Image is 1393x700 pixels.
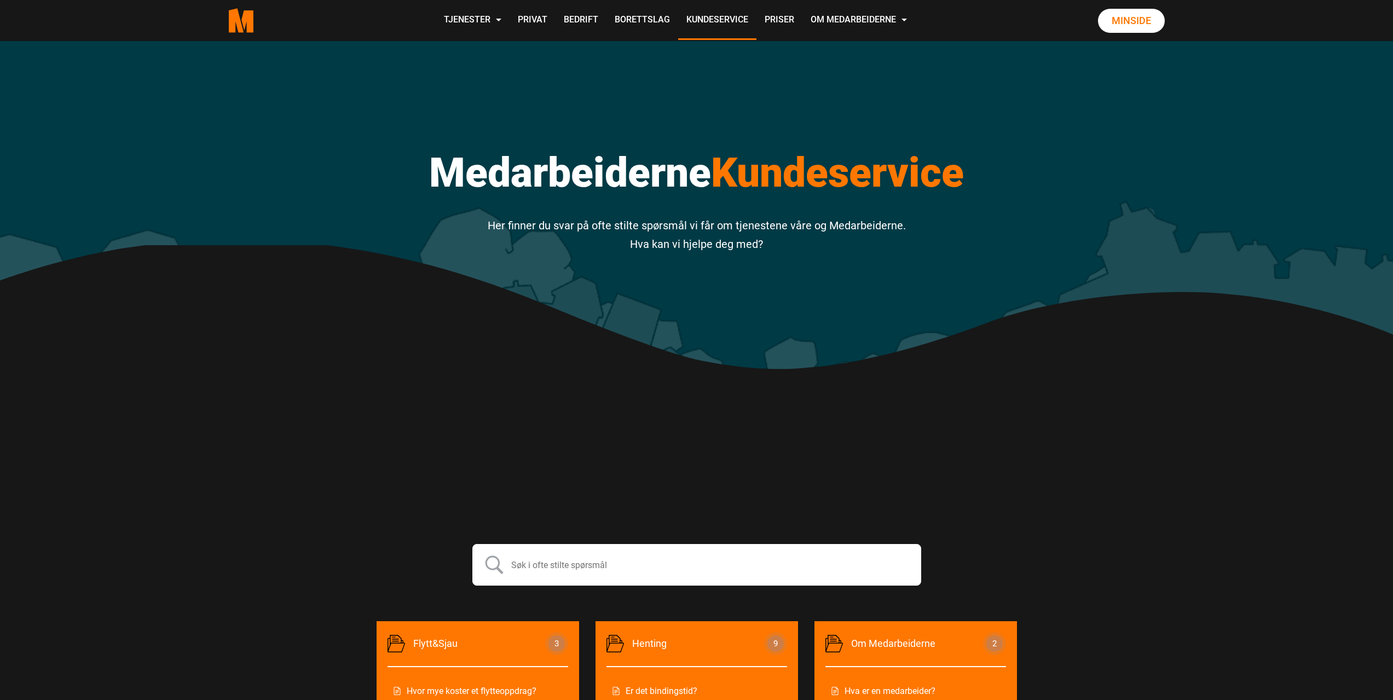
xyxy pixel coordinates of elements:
span: Om Medarbeiderne [825,635,983,652]
input: Submit [481,551,508,578]
p: Her finner du svar på ofte stilte spørsmål vi får om tjenestene våre og Medarbeiderne. Hva kan vi... [368,216,1025,253]
input: Søk i ofte stilte spørsmål [472,544,921,586]
a: Kundeservice [678,1,756,40]
a: Om Medarbeiderne [802,1,915,40]
a: Minside [1098,9,1165,33]
span: Flytt&Sjau [388,635,545,652]
a: Privat [510,1,556,40]
a: Les mer om Hva er en medarbeider? main title [831,684,1001,698]
a: Priser [756,1,802,40]
a: Tjenester [436,1,510,40]
span: Kundeservice [711,148,964,196]
a: Les mer om Er det bindingstid? main title [612,684,782,698]
span: 9 [767,635,784,652]
span: 2 [986,635,1003,652]
h1: Medarbeiderne [368,148,1025,197]
span: 3 [548,635,565,652]
a: Les mer om Hvor mye koster et flytteoppdrag? main title [393,684,563,698]
a: Bedrift [556,1,606,40]
span: Henting [606,635,764,652]
a: Borettslag [606,1,678,40]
